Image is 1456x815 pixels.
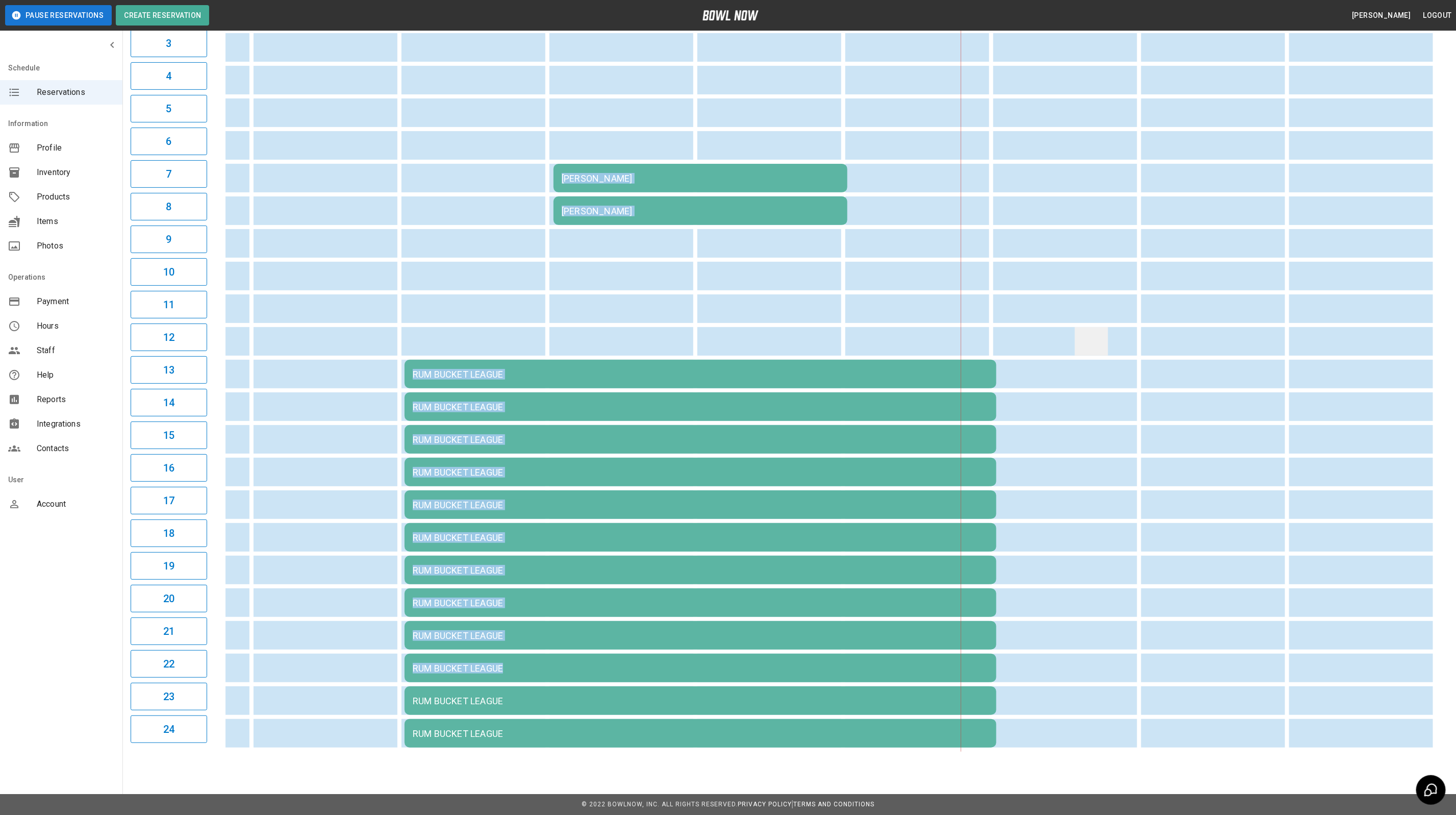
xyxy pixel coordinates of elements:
h6: 16 [163,460,174,476]
button: 24 [131,715,207,743]
h6: 23 [163,688,174,705]
div: [PERSON_NAME] [562,206,839,216]
button: 9 [131,226,207,253]
button: 6 [131,128,207,155]
button: 16 [131,454,207,482]
span: Products [37,191,114,203]
div: RUM BUCKET LEAGUE [413,369,988,380]
div: RUM BUCKET LEAGUE [413,565,988,576]
button: [PERSON_NAME] [1348,6,1415,25]
h6: 24 [163,721,174,737]
span: Items [37,215,114,228]
h6: 3 [166,35,171,52]
button: 14 [131,389,207,416]
button: Create Reservation [116,5,209,26]
h6: 8 [166,199,171,215]
h6: 15 [163,427,174,443]
h6: 18 [163,525,174,541]
button: 17 [131,487,207,514]
h6: 9 [166,231,171,248]
button: 4 [131,62,207,90]
div: RUM BUCKET LEAGUE [413,467,988,478]
div: RUM BUCKET LEAGUE [413,630,988,641]
span: Help [37,369,114,381]
button: Pause Reservations [5,5,112,26]
button: 19 [131,552,207,580]
button: 8 [131,193,207,220]
h6: 20 [163,590,174,607]
h6: 10 [163,264,174,280]
div: [PERSON_NAME] [562,173,839,184]
h6: 21 [163,623,174,639]
h6: 17 [163,492,174,509]
span: Integrations [37,418,114,430]
h6: 13 [163,362,174,378]
div: RUM BUCKET LEAGUE [413,402,988,412]
h6: 4 [166,68,171,84]
button: 15 [131,422,207,449]
img: logo [702,10,759,20]
span: Inventory [37,166,114,179]
span: Account [37,498,114,510]
span: Staff [37,344,114,357]
h6: 5 [166,101,171,117]
div: RUM BUCKET LEAGUE [413,532,988,543]
a: Terms and Conditions [793,801,874,808]
button: Logout [1419,6,1456,25]
div: RUM BUCKET LEAGUE [413,500,988,510]
button: 20 [131,585,207,612]
button: 18 [131,520,207,547]
span: Reservations [37,86,114,98]
span: Photos [37,240,114,252]
button: 7 [131,160,207,188]
div: RUM BUCKET LEAGUE [413,434,988,445]
button: 22 [131,650,207,678]
span: Contacts [37,442,114,455]
button: 10 [131,258,207,286]
button: 12 [131,324,207,351]
span: Reports [37,393,114,406]
button: 3 [131,30,207,57]
h6: 11 [163,297,174,313]
h6: 12 [163,329,174,345]
div: RUM BUCKET LEAGUE [413,728,988,739]
button: 23 [131,683,207,710]
button: 5 [131,95,207,122]
h6: 7 [166,166,171,182]
button: 13 [131,356,207,384]
h6: 6 [166,133,171,150]
div: RUM BUCKET LEAGUE [413,663,988,674]
span: Hours [37,320,114,332]
span: Profile [37,142,114,154]
div: RUM BUCKET LEAGUE [413,696,988,706]
button: 11 [131,291,207,318]
span: © 2022 BowlNow, Inc. All Rights Reserved. [582,801,738,808]
span: Payment [37,295,114,308]
a: Privacy Policy [738,801,792,808]
h6: 22 [163,656,174,672]
div: RUM BUCKET LEAGUE [413,598,988,608]
h6: 19 [163,558,174,574]
h6: 14 [163,394,174,411]
button: 21 [131,618,207,645]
